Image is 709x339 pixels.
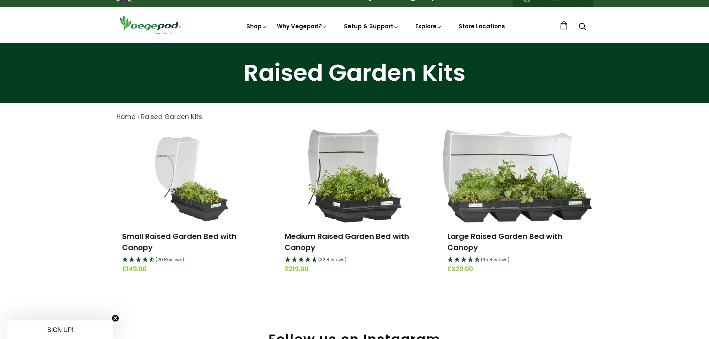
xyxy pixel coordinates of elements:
[116,112,593,122] nav: breadcrumbs
[47,327,73,333] span: SIGN UP!
[122,255,262,265] div: 4.75 Stars - 20 Reviews
[7,320,113,339] div: SIGN UP!Close teaser
[141,112,202,121] a: Raised Garden Kits
[116,112,135,121] a: Home
[344,22,399,30] a: Setup & Support
[137,112,139,121] span: ›
[481,256,510,263] span: 4.69 Stars - 35 Reviews
[443,129,592,223] img: Large Raised Garden Bed with Canopy
[415,22,442,30] a: Explore
[579,23,586,31] a: Search
[246,22,267,30] a: Shop
[307,129,402,223] img: Medium Raised Garden Bed with Canopy
[9,61,700,84] h1: Raised Garden Kits
[447,255,587,265] div: 4.69 Stars - 35 Reviews
[318,256,346,263] span: 4.66 Stars - 32 Reviews
[447,265,587,274] span: £329.00
[285,231,409,253] a: Medium Raised Garden Bed with Canopy
[116,14,183,35] img: Vegepod
[156,256,184,263] span: 4.75 Stars - 20 Reviews
[285,255,424,265] div: 4.66 Stars - 32 Reviews
[112,314,119,322] button: Close teaser
[122,265,262,274] span: £149.00
[447,231,562,253] a: Large Raised Garden Bed with Canopy
[285,265,424,274] span: £219.00
[147,129,236,223] img: Small Raised Garden Bed with Canopy
[122,231,237,253] a: Small Raised Garden Bed with Canopy
[277,22,328,30] a: Why Vegepod?
[459,22,505,30] a: Store Locations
